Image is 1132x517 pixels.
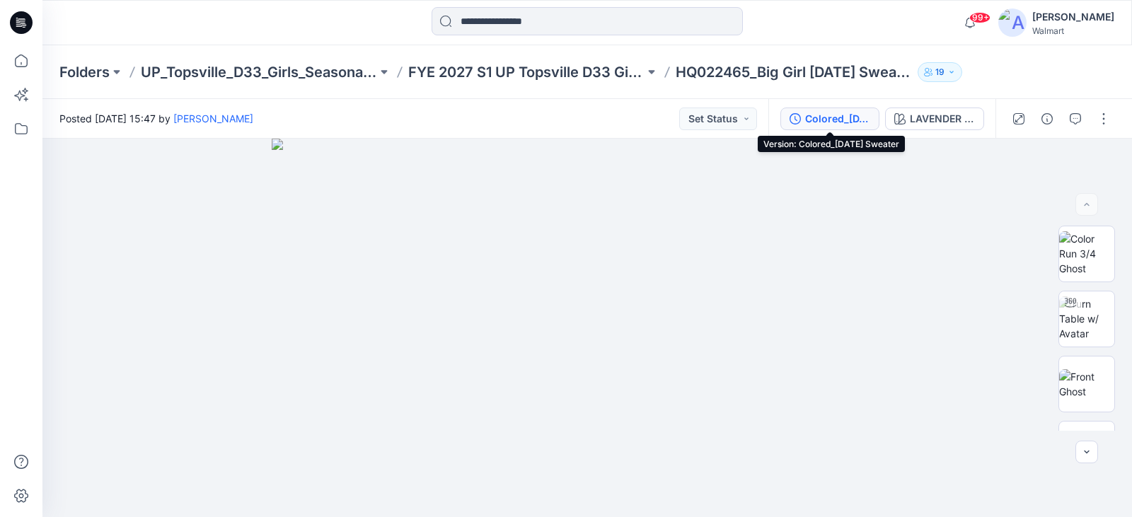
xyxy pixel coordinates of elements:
[141,62,377,82] a: UP_Topsville_D33_Girls_Seasonal Events
[173,112,253,124] a: [PERSON_NAME]
[408,62,645,82] a: FYE 2027 S1 UP Topsville D33 Girls Seasonal
[969,12,990,23] span: 99+
[1032,8,1114,25] div: [PERSON_NAME]
[676,62,912,82] p: HQ022465_Big Girl [DATE] Sweater
[1059,369,1114,399] img: Front Ghost
[780,108,879,130] button: Colored_[DATE] Sweater
[59,111,253,126] span: Posted [DATE] 15:47 by
[272,139,903,517] img: eyJhbGciOiJIUzI1NiIsImtpZCI6IjAiLCJzbHQiOiJzZXMiLCJ0eXAiOiJKV1QifQ.eyJkYXRhIjp7InR5cGUiOiJzdG9yYW...
[998,8,1027,37] img: avatar
[1032,25,1114,36] div: Walmart
[935,64,945,80] p: 19
[885,108,984,130] button: LAVENDER TOUCH
[805,111,870,127] div: Colored_Easter Sweater
[1036,108,1058,130] button: Details
[1059,231,1114,276] img: Color Run 3/4 Ghost
[918,62,962,82] button: 19
[910,111,975,127] div: LAVENDER TOUCH
[59,62,110,82] a: Folders
[1059,296,1114,341] img: Turn Table w/ Avatar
